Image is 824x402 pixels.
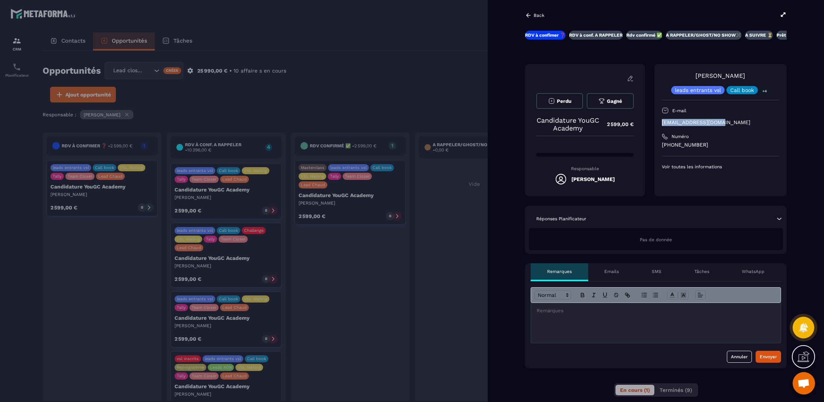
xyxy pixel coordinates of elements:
[536,116,599,132] p: Candidature YouGC Academy
[620,387,650,393] span: En cours (1)
[557,98,571,104] span: Perdu
[675,88,721,93] p: leads entrants vsl
[662,164,779,170] p: Voir toutes les informations
[655,385,697,395] button: Terminés (9)
[599,117,634,132] p: 2 599,00 €
[727,351,752,363] button: Annuler
[536,93,583,109] button: Perdu
[694,268,709,274] p: Tâches
[587,93,633,109] button: Gagné
[742,268,765,274] p: WhatsApp
[760,353,777,360] div: Envoyer
[793,372,815,395] div: Ouvrir le chat
[536,166,634,171] p: Responsable
[571,176,615,182] h5: [PERSON_NAME]
[547,268,572,274] p: Remarques
[672,134,689,139] p: Numéro
[672,108,686,114] p: E-mail
[615,385,654,395] button: En cours (1)
[652,268,661,274] p: SMS
[695,72,745,79] a: [PERSON_NAME]
[660,387,692,393] span: Terminés (9)
[536,216,586,222] p: Réponses Planificateur
[730,88,754,93] p: Call book
[662,141,779,148] p: [PHONE_NUMBER]
[604,268,619,274] p: Emails
[756,351,781,363] button: Envoyer
[640,237,672,242] span: Pas de donnée
[662,119,779,126] p: [EMAIL_ADDRESS][DOMAIN_NAME]
[607,98,622,104] span: Gagné
[760,87,769,95] p: +4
